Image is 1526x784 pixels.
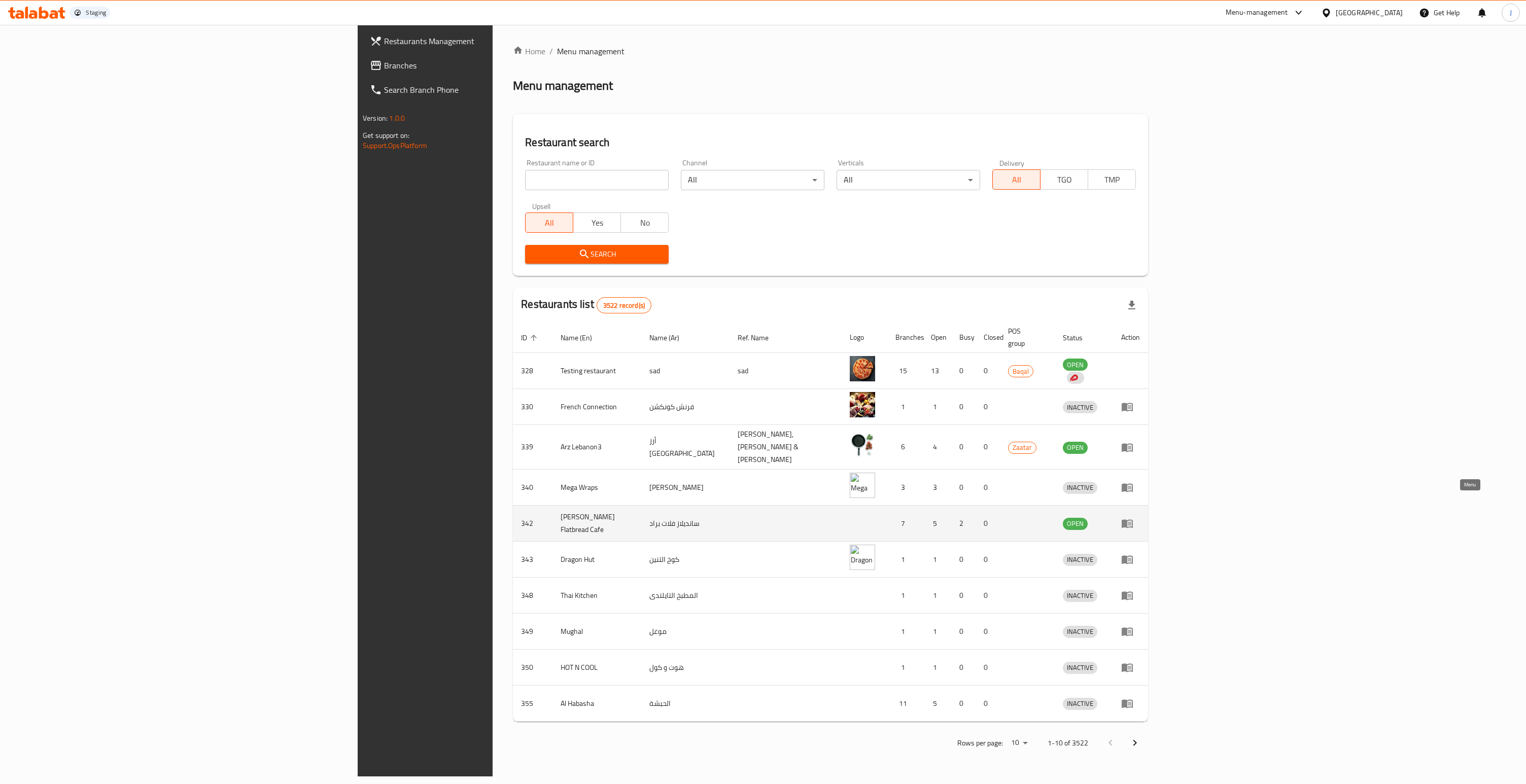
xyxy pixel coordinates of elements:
th: Busy [951,322,976,353]
div: Staging [86,9,106,17]
button: Search [525,245,669,264]
h2: Restaurant search [525,135,1136,150]
td: 1 [923,650,951,686]
div: INACTIVE [1063,662,1097,674]
a: Search Branch Phone [362,78,612,102]
td: موغل [641,614,730,650]
div: Indicates that the vendor menu management has been moved to DH Catalog service [1067,372,1084,384]
div: Menu-management [1226,7,1288,19]
div: All [681,170,824,190]
span: POS group [1008,325,1043,349]
th: Logo [842,322,887,353]
td: 0 [951,542,976,578]
span: Branches [384,59,604,72]
td: 0 [976,542,1000,578]
span: Name (Ar) [649,332,692,344]
span: Name (En) [561,332,605,344]
span: Search Branch Phone [384,84,604,96]
td: 0 [976,389,1000,425]
img: delivery hero logo [1069,373,1078,382]
div: [GEOGRAPHIC_DATA] [1336,7,1403,18]
td: 15 [887,353,923,389]
div: All [837,170,980,190]
th: Branches [887,322,923,353]
td: المطبخ التايلندى [641,578,730,614]
div: Menu [1121,441,1140,453]
td: 4 [923,425,951,470]
td: هوت و كول [641,650,730,686]
button: Yes [573,212,621,233]
td: 1 [923,614,951,650]
td: sad [641,353,730,389]
img: Mughal [850,617,875,642]
span: INACTIVE [1063,402,1097,413]
td: 1 [923,578,951,614]
span: INACTIVE [1063,482,1097,493]
span: Zaatar [1009,442,1036,453]
div: Menu [1121,661,1140,673]
a: Support.OpsPlatform [363,139,427,152]
span: OPEN [1063,518,1088,529]
td: 0 [976,614,1000,650]
a: Restaurants Management [362,29,612,53]
img: French Connection [850,392,875,417]
button: Next page [1123,731,1147,755]
td: 0 [951,389,976,425]
span: TGO [1045,172,1084,187]
span: Get support on: [363,129,409,142]
button: All [525,212,573,233]
button: TMP [1088,169,1136,190]
td: 6 [887,425,923,470]
span: 1.0.0 [389,112,405,125]
img: Arz Lebanon3 [850,433,875,458]
h2: Restaurants list [521,297,651,313]
td: 0 [951,425,976,470]
nav: breadcrumb [513,45,1148,57]
button: All [992,169,1041,190]
div: OPEN [1063,359,1088,371]
img: HOT N COOL [850,653,875,678]
span: TMP [1092,172,1132,187]
span: Version: [363,112,388,125]
span: Restaurants Management [384,35,604,47]
button: TGO [1040,169,1088,190]
div: Menu [1121,625,1140,637]
label: Delivery [999,159,1025,166]
td: 0 [976,470,1000,506]
td: 1 [887,614,923,650]
td: سانديلاز فلات براد [641,506,730,542]
td: 1 [887,650,923,686]
div: Menu [1121,589,1140,601]
label: Upsell [532,202,551,209]
span: All [530,216,569,230]
div: INACTIVE [1063,554,1097,566]
td: فرنش كونكشن [641,389,730,425]
td: 1 [887,542,923,578]
td: 0 [976,425,1000,470]
td: 2 [951,506,976,542]
td: 0 [951,353,976,389]
img: Testing restaurant [850,356,875,381]
td: 0 [951,470,976,506]
span: INACTIVE [1063,626,1097,637]
td: 1 [887,389,923,425]
td: 0 [951,578,976,614]
span: Search [533,248,661,261]
span: OPEN [1063,359,1088,371]
td: 0 [951,686,976,722]
td: 1 [923,542,951,578]
td: 1 [923,389,951,425]
img: Al Habasha [850,689,875,714]
td: كوخ التنين [641,542,730,578]
span: ID [521,332,540,344]
span: INACTIVE [1063,662,1097,673]
td: 0 [976,686,1000,722]
span: INACTIVE [1063,698,1097,709]
td: sad [730,353,842,389]
div: INACTIVE [1063,626,1097,638]
div: Menu [1121,553,1140,565]
input: Search for restaurant name or ID.. [525,170,669,190]
td: الحبشة [641,686,730,722]
div: Menu [1121,697,1140,709]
